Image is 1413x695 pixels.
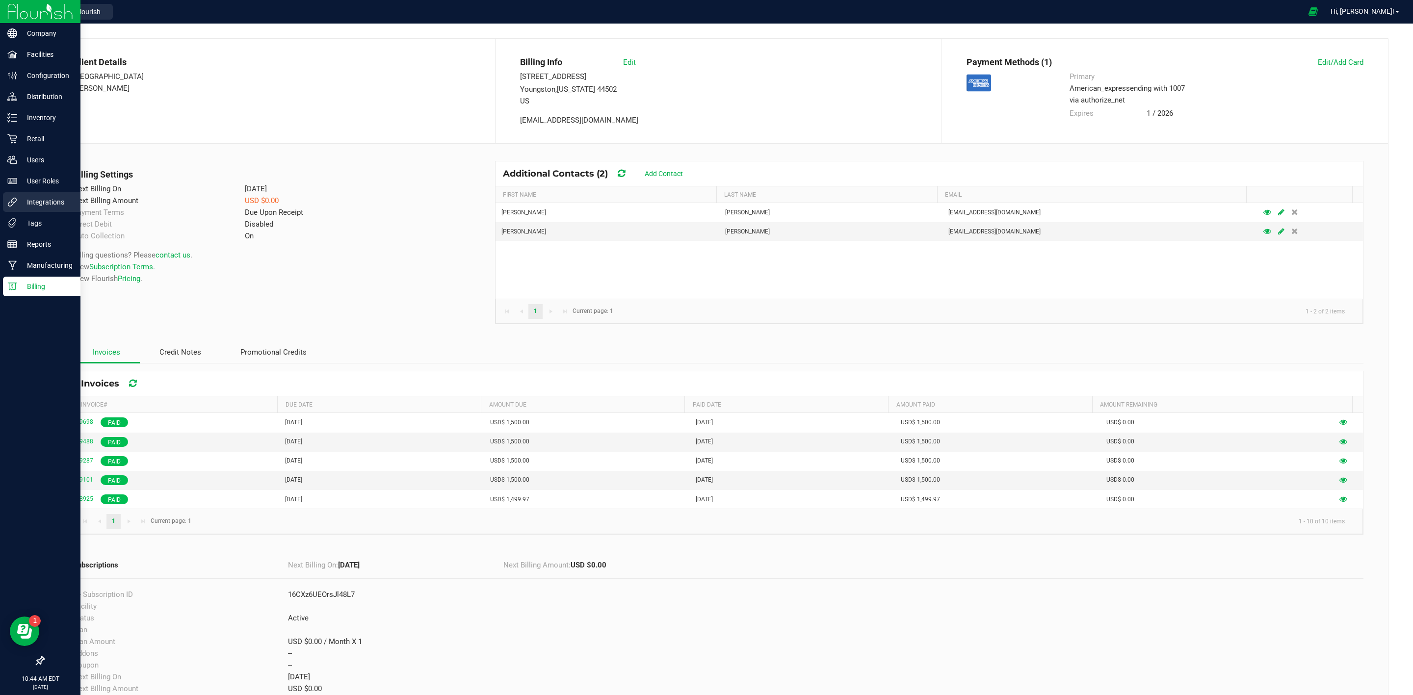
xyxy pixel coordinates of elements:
[73,251,192,259] span: Billing questions? Please .
[7,282,17,291] inline-svg: Billing
[7,28,17,38] inline-svg: Company
[17,133,76,145] p: Retail
[17,196,76,208] p: Integrations
[696,476,713,483] span: [DATE]
[888,396,1092,413] th: Amount Paid
[520,85,617,94] span: Youngston [US_STATE] 44502
[106,514,121,529] a: Page 1
[490,419,501,426] span: USD
[1070,84,1130,93] span: american_express
[901,438,912,445] span: USD
[101,475,128,485] span: paid
[7,176,17,186] inline-svg: User Roles
[623,58,636,67] span: Edit
[73,84,130,93] span: [PERSON_NAME]
[288,614,309,622] span: Active
[73,661,99,669] span: Coupon
[73,56,471,71] p: Client Details
[288,672,310,681] span: [DATE]
[288,647,1256,659] div: --
[501,209,546,216] span: [PERSON_NAME]
[73,274,142,283] span: View Flourish .
[237,218,444,230] div: Disabled
[520,97,529,105] span: US
[696,457,713,464] span: [DATE]
[1318,58,1363,67] span: Edit/Add Card
[528,304,543,319] a: Page 1
[285,457,302,464] span: [DATE]
[101,494,128,504] span: paid
[503,561,571,569] span: Next Billing Amount:
[901,476,940,483] span: $ 1,500.00
[237,183,444,195] div: [DATE]
[725,228,770,235] span: [PERSON_NAME]
[1139,107,1371,119] div: 1 / 2026
[490,438,529,445] span: $ 1,500.00
[277,396,481,413] th: Due Date
[555,85,557,94] span: ,
[17,217,76,229] p: Tags
[7,155,17,165] inline-svg: Users
[725,209,770,216] span: [PERSON_NAME]
[501,228,546,235] span: [PERSON_NAME]
[73,684,138,693] span: Next Billing Amount
[645,166,683,181] button: Add Contact
[901,457,912,464] span: USD
[937,186,1246,203] th: Email
[66,195,237,206] div: Next Billing Amount
[496,186,716,203] th: First Name
[1106,438,1134,445] span: $ 0.00
[696,438,713,445] span: [DATE]
[7,197,17,207] inline-svg: Integrations
[101,456,128,466] span: paid
[490,476,529,483] span: $ 1,500.00
[73,614,94,622] span: Status
[1106,496,1134,503] span: $ 0.00
[17,91,76,103] p: Distribution
[66,218,237,230] div: Direct Debit
[4,683,76,691] p: [DATE]
[1062,94,1371,106] div: via authorize_net
[1106,476,1134,483] span: $ 0.00
[645,170,683,178] span: Add Contact
[74,396,277,413] th: Invoice#
[79,437,128,447] span: 9488
[619,303,1353,319] kendo-pager-info: 1 - 2 of 2 items
[73,559,288,571] div: Subscriptions
[7,134,17,144] inline-svg: Retail
[490,496,529,503] span: $ 1,499.97
[1062,107,1139,119] div: Expires
[73,672,121,681] span: Next Billing On
[73,590,133,599] span: 1 - Subscription ID
[520,56,616,71] p: Billing Info
[1289,224,1300,238] span: Remove
[101,417,128,427] span: paid
[1276,205,1289,219] span: Edit
[66,230,237,242] div: Auto Collection
[490,419,529,426] span: $ 1,500.00
[684,396,888,413] th: Paid Date
[73,72,144,81] span: [GEOGRAPHIC_DATA]
[10,617,39,646] iframe: Resource center
[901,496,912,503] span: USD
[7,239,17,249] inline-svg: Reports
[967,56,1165,71] p: Payment Methods (1)
[490,438,501,445] span: USD
[89,262,153,271] a: Subscription Terms
[901,476,912,483] span: USD
[1318,56,1363,69] button: Edit/Add Card
[17,281,76,292] p: Billing
[101,437,128,447] span: paid
[1106,438,1118,445] span: USD
[1092,396,1296,413] th: Amount Remaining
[901,438,940,445] span: $ 1,500.00
[73,168,471,183] p: Billing Settings
[17,49,76,60] p: Facilities
[490,457,529,464] span: $ 1,500.00
[17,70,76,81] p: Configuration
[17,27,76,39] p: Company
[7,218,17,228] inline-svg: Tags
[1332,472,1357,487] span: Get Invoice
[81,375,154,392] div: Invoices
